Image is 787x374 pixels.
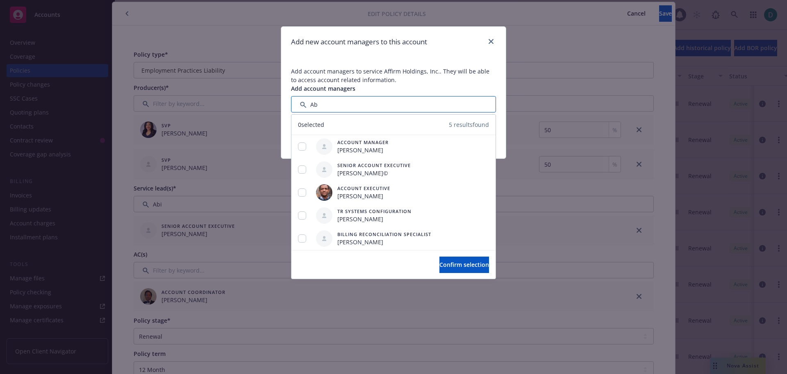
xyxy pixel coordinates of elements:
a: close [486,37,496,46]
span: [PERSON_NAME] [337,215,412,223]
span: [PERSON_NAME]© [337,169,411,177]
span: [PERSON_NAME] [337,238,431,246]
input: Filter by keyword... [291,96,496,112]
span: Billing Reconciliation Specialist [337,231,431,238]
span: Account Manager [337,139,389,146]
span: [PERSON_NAME] [337,192,390,200]
span: [PERSON_NAME] [337,146,389,154]
span: Add account managers [291,85,355,92]
span: Senior Account Executive [337,162,411,169]
button: Confirm selection [439,257,489,273]
img: employee photo [316,184,332,201]
span: TR Systems Configuration [337,208,412,215]
span: Confirm selection [439,261,489,268]
span: Account Executive [337,185,390,192]
span: 0 selected [298,120,324,129]
span: 5 results found [449,120,489,129]
h1: Add new account managers to this account [291,37,427,47]
span: Add account managers to service Affirm Holdings, Inc.. They will be able to access account relate... [291,67,489,84]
